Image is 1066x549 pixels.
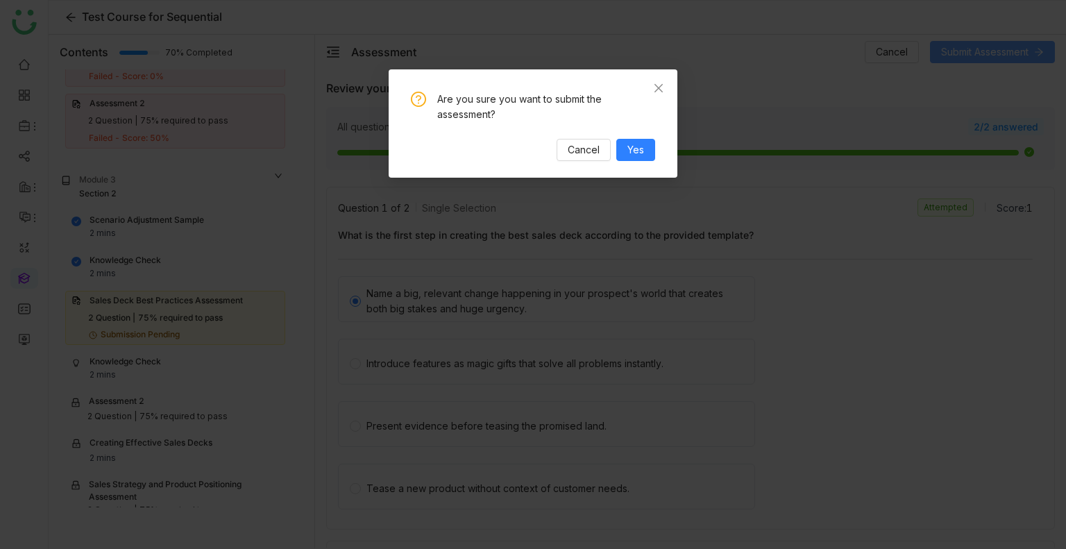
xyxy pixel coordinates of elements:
[437,92,655,122] div: Are you sure you want to submit the assessment?
[557,139,611,161] button: Cancel
[568,142,600,158] span: Cancel
[627,142,644,158] span: Yes
[640,69,677,107] button: Close
[616,139,655,161] button: Yes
